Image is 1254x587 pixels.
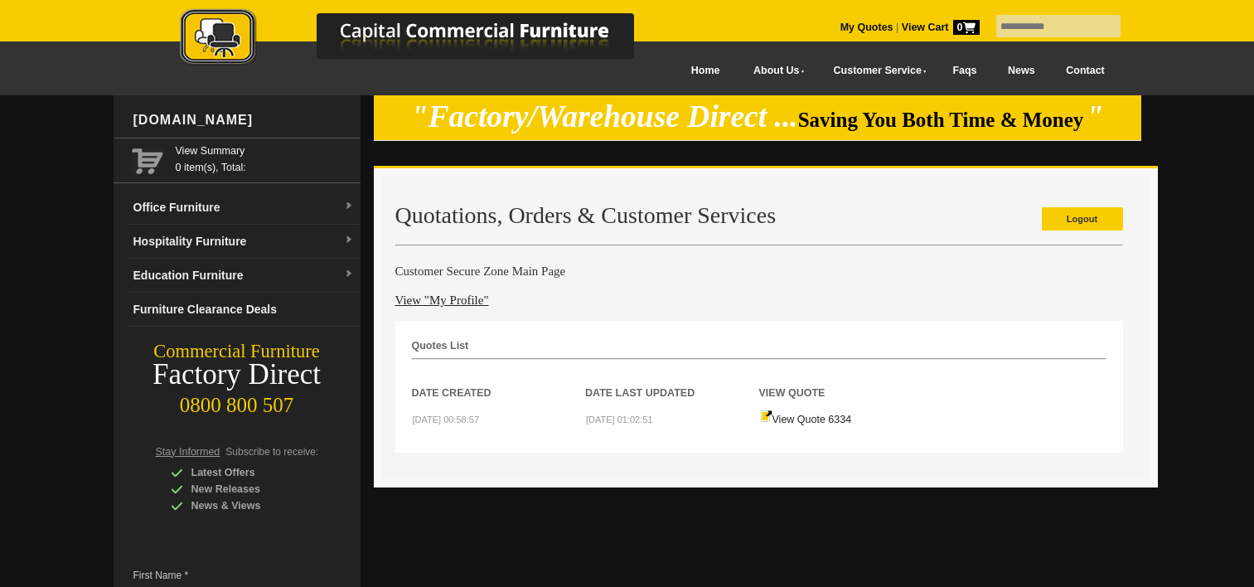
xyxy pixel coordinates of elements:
a: Office Furnituredropdown [127,191,361,225]
a: View Summary [176,143,354,159]
div: Commercial Furniture [114,340,361,363]
a: Contact [1050,52,1120,90]
span: Saving You Both Time & Money [798,109,1084,131]
em: "Factory/Warehouse Direct ... [411,99,798,133]
a: Logout [1042,207,1123,230]
img: Quote-icon [760,410,772,423]
a: View Quote 6334 [760,414,852,425]
a: Education Furnituredropdown [127,259,361,293]
img: Capital Commercial Furniture Logo [134,8,714,69]
a: My Quotes [840,22,893,33]
div: [DOMAIN_NAME] [127,95,361,145]
div: Factory Direct [114,363,361,386]
th: Date Created [412,360,586,401]
a: Customer Service [815,52,937,90]
div: 0800 800 507 [114,386,361,417]
img: dropdown [344,201,354,211]
h2: Quotations, Orders & Customer Services [395,203,1123,228]
a: View "My Profile" [395,293,489,307]
img: dropdown [344,269,354,279]
span: Subscribe to receive: [225,446,318,458]
a: View Cart0 [898,22,979,33]
strong: Quotes List [412,340,469,352]
span: Stay Informed [156,446,220,458]
div: News & Views [171,497,328,514]
h4: Customer Secure Zone Main Page [395,263,1123,279]
small: [DATE] 00:58:57 [413,415,480,424]
a: Furniture Clearance Deals [127,293,361,327]
span: 0 [953,20,980,35]
a: News [992,52,1050,90]
th: View Quote [759,360,933,401]
a: About Us [735,52,815,90]
a: Capital Commercial Furniture Logo [134,8,714,74]
a: Hospitality Furnituredropdown [127,225,361,259]
a: Faqs [937,52,993,90]
img: dropdown [344,235,354,245]
span: First Name * [133,567,319,584]
div: Latest Offers [171,464,328,481]
small: [DATE] 01:02:51 [586,415,653,424]
strong: View Cart [902,22,980,33]
div: New Releases [171,481,328,497]
th: Date Last Updated [585,360,759,401]
span: 0 item(s), Total: [176,143,354,173]
em: " [1087,99,1104,133]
